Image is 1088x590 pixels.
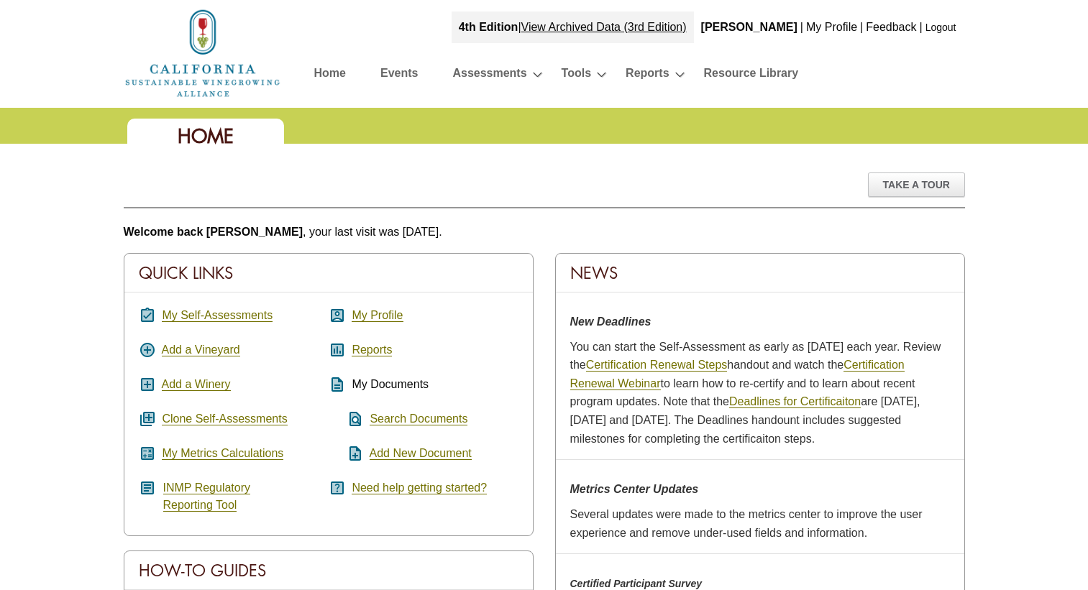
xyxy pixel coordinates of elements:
[570,315,652,328] strong: New Deadlines
[918,11,924,43] div: |
[452,11,694,43] div: |
[380,63,418,88] a: Events
[162,344,240,356] a: Add a Vineyard
[452,63,526,88] a: Assessments
[139,445,156,462] i: calculate
[570,508,923,539] span: Several updates were made to the metrics center to improve the user experience and remove under-u...
[162,412,287,425] a: Clone Self-Assessments
[124,551,533,590] div: How-To Guides
[162,447,283,460] a: My Metrics Calculations
[521,21,687,33] a: View Archived Data (3rd Edition)
[570,578,703,589] em: Certified Participant Survey
[562,63,591,88] a: Tools
[139,376,156,393] i: add_box
[124,46,282,58] a: Home
[139,410,156,428] i: queue
[799,11,805,43] div: |
[139,341,156,359] i: add_circle
[352,481,487,494] a: Need help getting started?
[178,124,234,149] span: Home
[570,483,699,495] strong: Metrics Center Updates
[329,341,346,359] i: assessment
[329,479,346,497] i: help_center
[556,254,964,292] div: News
[162,309,273,322] a: My Self-Assessments
[925,22,956,33] a: Logout
[370,447,472,460] a: Add New Document
[352,309,403,322] a: My Profile
[859,11,864,43] div: |
[162,378,231,391] a: Add a Winery
[139,307,156,324] i: assignment_turned_in
[586,359,728,372] a: Certification Renewal Steps
[329,410,364,428] i: find_in_page
[570,359,905,390] a: Certification Renewal Webinar
[329,376,346,393] i: description
[868,172,965,197] div: Take A Tour
[352,378,429,390] span: My Documents
[729,395,861,408] a: Deadlines for Certificaiton
[370,412,467,425] a: Search Documents
[704,63,799,88] a: Resource Library
[124,223,965,241] p: , your last visit was [DATE].
[459,21,518,33] strong: 4th Edition
[139,479,156,497] i: article
[352,344,392,356] a: Reports
[866,21,916,33] a: Feedback
[124,254,533,292] div: Quick Links
[626,63,669,88] a: Reports
[124,226,303,238] b: Welcome back [PERSON_NAME]
[701,21,797,33] b: [PERSON_NAME]
[163,481,251,512] a: INMP RegulatoryReporting Tool
[329,307,346,324] i: account_box
[806,21,857,33] a: My Profile
[329,445,364,462] i: note_add
[314,63,346,88] a: Home
[570,338,950,448] p: You can start the Self-Assessment as early as [DATE] each year. Review the handout and watch the ...
[124,7,282,99] img: logo_cswa2x.png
